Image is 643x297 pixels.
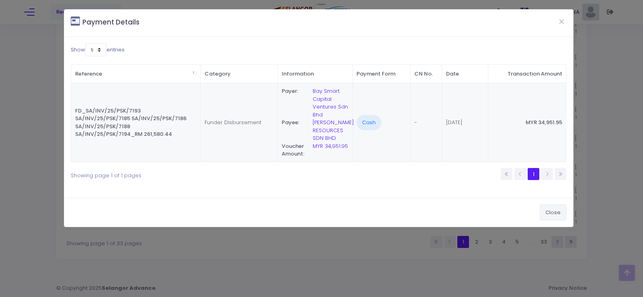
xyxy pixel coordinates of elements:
td: - [411,83,442,162]
th: Date&nbsp; : activate to sort column ascending [442,65,488,84]
div: Payer: [278,87,309,119]
span: MYR 34,951.95 [526,119,562,126]
td: [DATE] [442,83,488,162]
div: Voucher Amount: [278,142,309,158]
div: MYR 34,951.95 [309,142,352,158]
th: Reference&nbsp; : activate to sort column descending [71,65,201,84]
button: Close [540,205,566,220]
a: 1 [528,168,539,180]
div: Payee: [278,119,309,142]
button: Close [552,11,572,32]
span: Cash [356,115,381,130]
div: [PERSON_NAME] RESOURCES SDN BHD [309,119,352,142]
div: Showing page 1 of 1 pages [71,167,272,180]
div: Bay Smart Capital Ventures Sdn Bhd [309,87,352,119]
th: CN No.&nbsp; : activate to sort column ascending [411,65,442,84]
th: Transaction Amount&nbsp; : activate to sort column ascending [488,65,566,84]
select: Showentries [85,43,106,56]
td: Funder Disbursement [201,83,278,162]
th: Category&nbsp; : activate to sort column ascending [201,65,278,84]
label: Show entries [71,43,125,56]
span: FD_SA/INV/25/PSK/7193 SA/INV/25/PSK/7185 SA/INV/25/PSK/7186 SA/INV/25/PSK/7188 SA/INV/25/PSK/7194... [75,107,186,138]
small: Payment Details [82,17,139,27]
th: Payment Form&nbsp; : activate to sort column ascending [353,65,411,84]
th: Information&nbsp; : activate to sort column ascending [278,65,352,84]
